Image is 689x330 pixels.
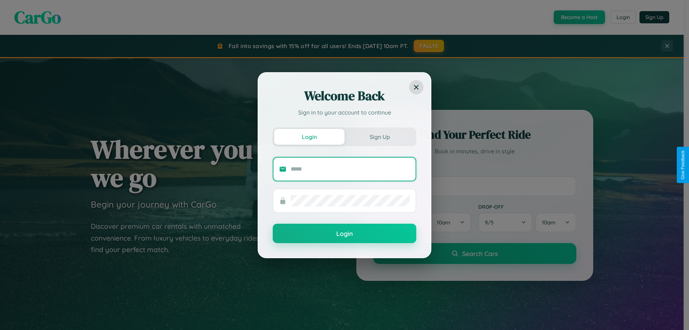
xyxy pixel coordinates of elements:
[680,150,685,180] div: Give Feedback
[344,129,415,145] button: Sign Up
[273,108,416,117] p: Sign in to your account to continue
[273,87,416,104] h2: Welcome Back
[274,129,344,145] button: Login
[273,224,416,243] button: Login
